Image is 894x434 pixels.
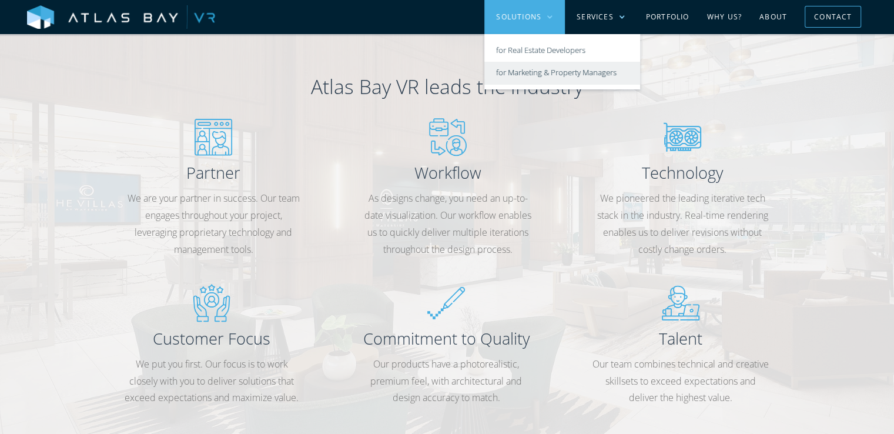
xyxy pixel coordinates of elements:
h3: Customer Focus [123,328,300,350]
div: Contact [814,8,852,26]
p: As designs change, you need an up-to-date visualization. Our workflow enables us to quickly deliv... [360,190,536,258]
div: Services [577,12,614,22]
h3: Workflow [360,162,536,184]
p: We are your partner in success. Our team engages throughout your project, leveraging proprietary ... [125,190,302,258]
h3: Talent [592,328,769,350]
h2: Atlas Bay VR leads the industry [95,73,800,101]
div: Solutions [496,12,541,22]
h3: Technology [594,162,771,184]
img: Atlas Bay VR Logo [27,5,215,30]
h3: Partner [125,162,302,184]
a: for Real Estate Developers [484,39,640,62]
a: for Marketing & Property Managers [484,62,640,85]
h3: Commitment to Quality [358,328,534,350]
p: We pioneered the leading iterative tech stack in the industry. Real-time rendering enables us to ... [594,190,771,258]
p: Our products have a photorealistic, premium feel, with architectural and design accuracy to match. [358,356,534,406]
p: We put you first. Our focus is to work closely with you to deliver solutions that exceed expectat... [123,356,300,406]
a: Contact [805,6,861,28]
nav: Solutions [484,34,640,89]
p: Our team combines technical and creative skillsets to exceed expectations and deliver the highest... [592,356,769,406]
